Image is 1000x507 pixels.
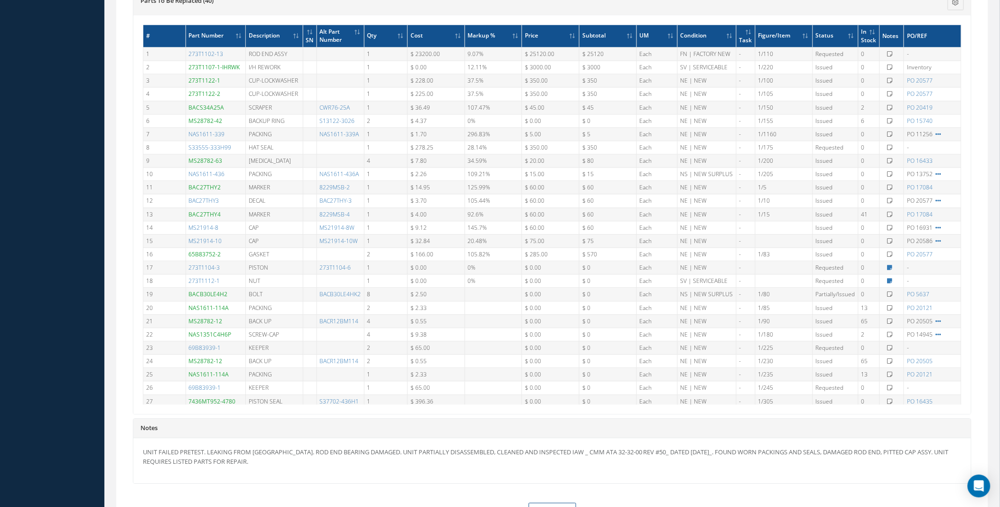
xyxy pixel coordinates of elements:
[858,168,879,181] td: 0
[736,301,755,314] td: -
[364,127,407,141] td: 1
[364,234,407,247] td: 1
[813,207,858,221] td: Issued
[143,114,186,127] td: 6
[189,143,232,151] a: S33555-333H99
[143,168,186,181] td: 10
[755,141,813,154] td: 1/175
[736,355,755,368] td: -
[736,221,755,234] td: -
[246,101,303,114] td: SCRAPER
[677,114,736,127] td: NE | NEW
[907,357,933,365] a: PO 20505
[320,170,359,178] a: NAS1611-436A
[677,25,736,47] th: Condition
[143,87,186,101] td: 4
[522,127,579,141] td: $ 5.00
[246,168,303,181] td: PACKING
[143,234,186,247] td: 15
[364,194,407,207] td: 1
[636,87,677,101] td: Each
[522,248,579,261] td: $ 285.00
[636,47,677,60] td: Each
[907,63,932,71] span: Inventory
[189,357,223,365] a: MS28782-12
[189,157,223,165] a: MS28782-63
[636,221,677,234] td: Each
[736,87,755,101] td: -
[755,154,813,168] td: 1/200
[408,141,465,154] td: $ 278.25
[636,207,677,221] td: Each
[907,76,933,84] a: PO 20577
[189,197,219,205] a: BAC27THY3
[579,61,637,74] td: $ 3000
[143,207,186,221] td: 13
[143,181,186,194] td: 11
[579,87,637,101] td: $ 350
[907,304,933,312] a: PO 20121
[246,194,303,207] td: DECAL
[858,141,879,154] td: 0
[813,61,858,74] td: Issued
[813,168,858,181] td: Issued
[579,114,637,127] td: $ 0
[189,117,223,125] a: MS28782-42
[858,194,879,207] td: 0
[320,117,355,125] a: S13122-3026
[408,114,465,127] td: $ 4.37
[813,181,858,194] td: Issued
[143,101,186,114] td: 5
[636,101,677,114] td: Each
[736,248,755,261] td: -
[246,221,303,234] td: CAP
[636,25,677,47] th: UM
[320,263,351,272] a: 273T1104-6
[246,234,303,247] td: CAP
[736,61,755,74] td: -
[677,234,736,247] td: NE | NEW
[907,117,933,125] a: PO 15740
[408,74,465,87] td: $ 228.00
[579,154,637,168] td: $ 80
[189,224,219,232] a: MS21914-8
[468,76,484,84] span: 37.5%
[189,330,232,338] a: NAS1351C4H6P
[468,63,487,71] span: 12.11%
[907,183,933,191] a: PO 17084
[246,127,303,141] td: PACKING
[907,397,933,405] a: PO 16435
[755,101,813,114] td: 1/150
[408,168,465,181] td: $ 2.26
[468,103,491,112] span: 107.47%
[755,248,813,261] td: 1/83
[320,397,359,405] a: S37702-436H1
[755,87,813,101] td: 1/105
[813,234,858,247] td: Issued
[320,224,355,232] a: MS21914-8W
[907,143,909,151] span: -
[189,50,224,58] a: 273T1102-13
[468,170,491,178] span: 109.21%
[755,114,813,127] td: 1/155
[736,168,755,181] td: -
[636,154,677,168] td: Each
[858,47,879,60] td: 0
[907,250,933,258] a: PO 20577
[907,170,941,178] span: PO 13752
[579,74,637,87] td: $ 350
[468,157,487,165] span: 34.59%
[579,127,637,141] td: $ 5
[858,61,879,74] td: 0
[246,47,303,60] td: ROD END ASSY
[408,61,465,74] td: $ 0.00
[522,141,579,154] td: $ 350.00
[303,25,317,47] th: SN
[907,103,933,112] a: PO 20419
[736,141,755,154] td: -
[189,384,221,392] a: 69B83939-1
[813,221,858,234] td: Issued
[858,234,879,247] td: 0
[408,248,465,261] td: $ 166.00
[189,290,228,298] a: BACB30LE4H2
